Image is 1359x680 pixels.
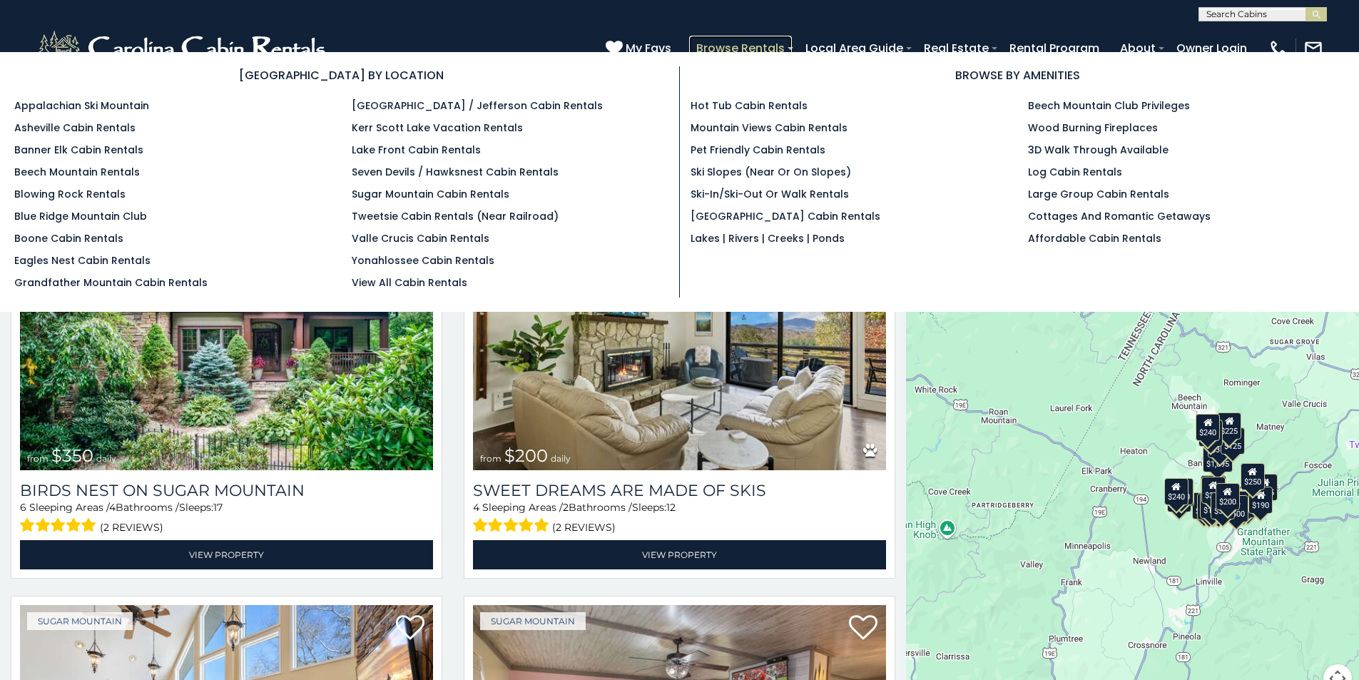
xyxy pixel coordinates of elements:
[473,193,886,470] a: Sweet Dreams Are Made Of Skis from $200 daily
[14,209,147,223] a: Blue Ridge Mountain Club
[14,187,126,201] a: Blowing Rock Rentals
[563,501,569,514] span: 2
[100,518,163,537] span: (2 reviews)
[691,165,851,179] a: Ski Slopes (Near or On Slopes)
[1002,36,1106,61] a: Rental Program
[606,39,675,58] a: My Favs
[27,453,49,464] span: from
[1200,492,1224,519] div: $175
[1253,474,1278,501] div: $155
[20,193,433,470] img: Birds Nest On Sugar Mountain
[666,501,676,514] span: 12
[551,453,571,464] span: daily
[1231,491,1256,518] div: $195
[14,121,136,135] a: Asheville Cabin Rentals
[1216,483,1240,510] div: $200
[689,36,792,61] a: Browse Rentals
[1113,36,1163,61] a: About
[1164,478,1189,505] div: $240
[691,209,880,223] a: [GEOGRAPHIC_DATA] Cabin Rentals
[36,27,332,70] img: White-1-2.png
[14,66,668,84] h3: [GEOGRAPHIC_DATA] BY LOCATION
[473,540,886,569] a: View Property
[1028,165,1122,179] a: Log Cabin Rentals
[352,209,559,223] a: Tweetsie Cabin Rentals (Near Railroad)
[27,612,133,630] a: Sugar Mountain
[20,500,433,537] div: Sleeping Areas / Bathrooms / Sleeps:
[1028,231,1161,245] a: Affordable Cabin Rentals
[1201,477,1226,504] div: $300
[352,143,481,157] a: Lake Front Cabin Rentals
[849,614,877,644] a: Add to favorites
[691,66,1345,84] h3: BROWSE BY AMENITIES
[1028,98,1190,113] a: Beech Mountain Club Privileges
[20,193,433,470] a: Birds Nest On Sugar Mountain from $350 daily
[1169,36,1254,61] a: Owner Login
[20,540,433,569] a: View Property
[109,501,116,514] span: 4
[352,253,494,268] a: Yonahlossee Cabin Rentals
[1241,463,1265,490] div: $250
[14,165,140,179] a: Beech Mountain Rentals
[1221,427,1245,455] div: $125
[480,453,502,464] span: from
[626,39,671,57] span: My Favs
[352,98,603,113] a: [GEOGRAPHIC_DATA] / Jefferson Cabin Rentals
[552,518,616,537] span: (2 reviews)
[1196,414,1221,441] div: $240
[1218,412,1242,440] div: $225
[473,481,886,500] a: Sweet Dreams Are Made Of Skis
[396,614,424,644] a: Add to favorites
[473,193,886,470] img: Sweet Dreams Are Made Of Skis
[473,500,886,537] div: Sleeping Areas / Bathrooms / Sleeps:
[14,253,151,268] a: Eagles Nest Cabin Rentals
[691,143,825,157] a: Pet Friendly Cabin Rentals
[14,231,123,245] a: Boone Cabin Rentals
[51,445,93,466] span: $350
[352,275,467,290] a: View All Cabin Rentals
[798,36,910,61] a: Local Area Guide
[1028,121,1158,135] a: Wood Burning Fireplaces
[14,143,143,157] a: Banner Elk Cabin Rentals
[20,481,433,500] a: Birds Nest On Sugar Mountain
[1203,445,1233,472] div: $1,095
[96,453,116,464] span: daily
[691,98,808,113] a: Hot Tub Cabin Rentals
[1303,39,1323,59] img: mail-regular-white.png
[1268,39,1288,59] img: phone-regular-white.png
[1249,487,1273,514] div: $190
[1201,475,1225,502] div: $190
[352,231,489,245] a: Valle Crucis Cabin Rentals
[213,501,223,514] span: 17
[1028,209,1211,223] a: Cottages and Romantic Getaways
[20,501,26,514] span: 6
[691,231,845,245] a: Lakes | Rivers | Creeks | Ponds
[1028,187,1169,201] a: Large Group Cabin Rentals
[352,165,559,179] a: Seven Devils / Hawksnest Cabin Rentals
[473,501,479,514] span: 4
[352,187,509,201] a: Sugar Mountain Cabin Rentals
[691,121,848,135] a: Mountain Views Cabin Rentals
[1198,493,1222,520] div: $155
[1028,143,1169,157] a: 3D Walk Through Available
[1211,492,1236,519] div: $350
[691,187,849,201] a: Ski-in/Ski-Out or Walk Rentals
[14,275,208,290] a: Grandfather Mountain Cabin Rentals
[917,36,996,61] a: Real Estate
[504,445,548,466] span: $200
[352,121,523,135] a: Kerr Scott Lake Vacation Rentals
[14,98,149,113] a: Appalachian Ski Mountain
[480,612,586,630] a: Sugar Mountain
